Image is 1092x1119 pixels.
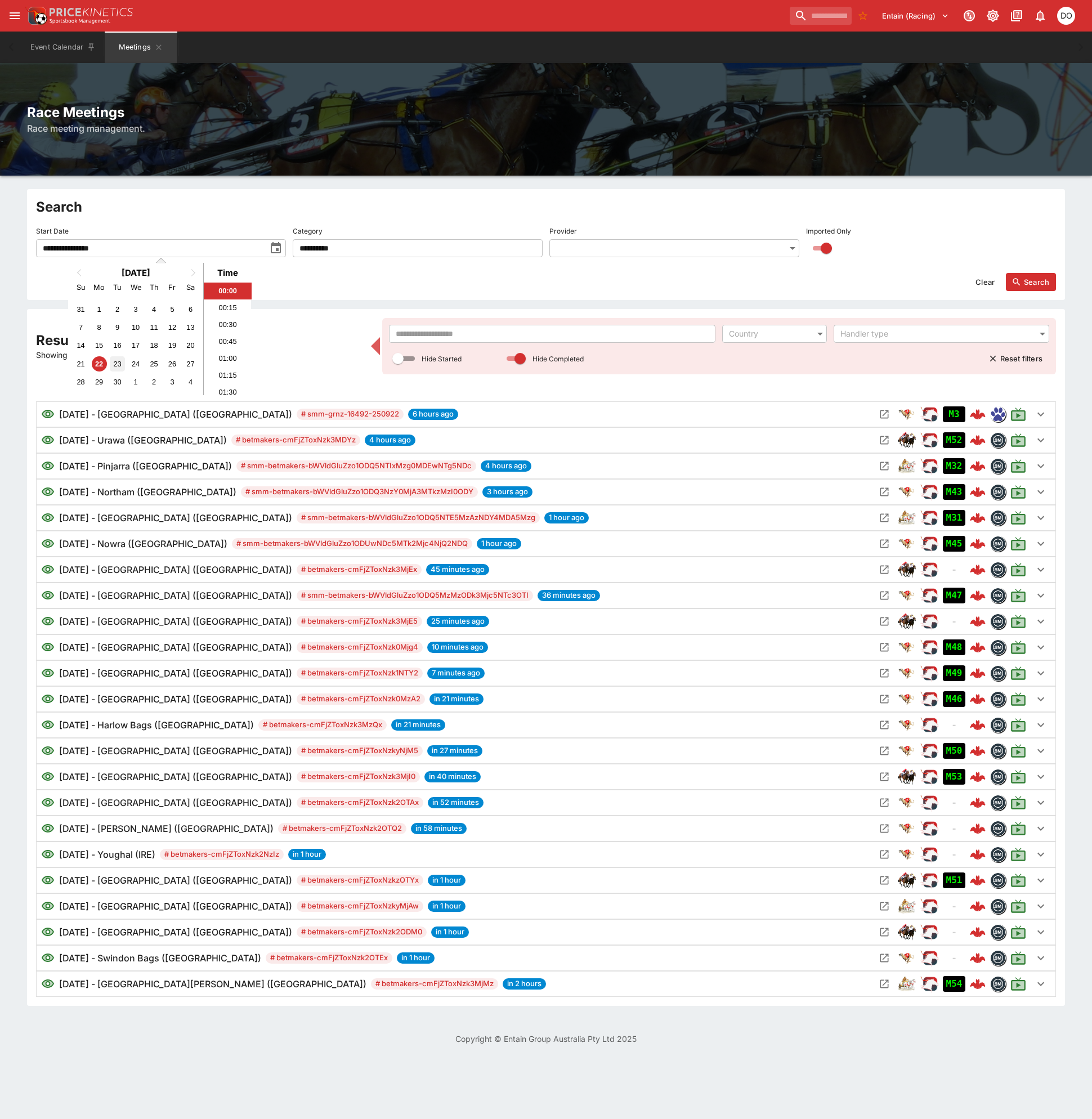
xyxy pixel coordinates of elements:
[241,486,478,498] span: # smm-betmakers-bWVldGluZzo1ODQ3NzY0MjA3MTkzMzI0ODY
[1010,536,1026,552] svg: Live
[164,356,180,371] div: Choose Friday, September 26th, 2025
[875,949,893,967] button: Open Meeting
[204,299,252,316] li: 00:15
[875,716,893,734] button: Open Meeting
[970,821,986,836] img: logo-cerberus--red.svg
[990,510,1006,526] div: betmakers
[990,562,1006,578] div: betmakers
[204,283,252,299] li: 00:00
[991,433,1005,447] img: betmakers.png
[297,512,540,523] span: # smm-betmakers-bWVldGluZzo1ODQ5NTE5MzAzNDY4MDA5Mzg
[105,32,177,63] button: Meetings
[204,283,252,395] ul: Time
[898,975,916,993] img: harness_racing.png
[991,640,1005,655] img: betmakers.png
[1010,614,1026,629] svg: Live
[982,350,1049,368] button: Reset filters
[875,768,893,786] button: Open Meeting
[790,7,852,25] input: search
[970,769,986,785] img: logo-cerberus--red.svg
[59,408,292,421] h6: [DATE] - [GEOGRAPHIC_DATA] ([GEOGRAPHIC_DATA])
[24,32,102,63] button: Event Calendar
[875,483,893,501] button: Open Meeting
[1010,510,1026,526] svg: Live
[204,333,252,350] li: 00:45
[1010,432,1026,448] svg: Live
[128,280,143,295] div: Wednesday
[59,641,292,654] h6: [DATE] - [GEOGRAPHIC_DATA] ([GEOGRAPHIC_DATA])
[970,614,986,629] img: logo-cerberus--red.svg
[92,338,107,353] div: Choose Monday, September 15th, 2025
[920,509,938,527] div: ParallelRacing Handler
[875,845,893,863] button: Open Meeting
[92,374,107,390] div: Choose Monday, September 29th, 2025
[898,483,916,501] div: greyhound_racing
[898,587,916,605] div: greyhound_racing
[991,925,1005,939] img: betmakers.png
[920,716,938,734] img: racing.png
[146,374,162,390] div: Choose Thursday, October 2nd, 2025
[898,612,916,630] div: horse_racing
[408,409,458,420] span: 6 hours ago
[27,104,1065,121] h2: Race Meetings
[970,484,986,500] img: logo-cerberus--red.svg
[183,356,198,371] div: Choose Saturday, September 27th, 2025
[875,561,893,579] button: Open Meeting
[875,690,893,708] button: Open Meeting
[41,589,55,602] svg: Visible
[970,717,986,733] img: logo-cerberus--red.svg
[983,6,1003,26] button: Toggle light/dark mode
[544,512,589,523] span: 1 hour ago
[183,338,198,353] div: Choose Saturday, September 20th, 2025
[806,226,851,236] p: Imported Only
[991,821,1005,836] img: betmakers.png
[1010,639,1026,655] svg: Live
[920,405,938,423] div: ParallelRacing Handler
[92,356,107,371] div: Choose Monday, September 22nd, 2025
[990,536,1006,552] div: betmakers
[970,872,986,888] img: logo-cerberus--red.svg
[297,642,423,653] span: # betmakers-cmFjZToxNzk0Mjg4
[875,535,893,553] button: Open Meeting
[991,847,1005,862] img: betmakers.png
[898,638,916,656] img: greyhound_racing.png
[236,460,476,472] span: # smm-betmakers-bWVldGluZzo1ODQ5NTIxMzg0MDEwNTg5NDc
[146,356,162,371] div: Choose Thursday, September 25th, 2025
[920,587,938,605] div: ParallelRacing Handler
[73,374,88,390] div: Choose Sunday, September 28th, 2025
[875,742,893,760] button: Open Meeting
[1010,484,1026,500] svg: Live
[991,588,1005,603] img: betmakers.png
[898,457,916,475] img: harness_racing.png
[146,320,162,335] div: Choose Thursday, September 11th, 2025
[970,898,986,914] img: logo-cerberus--red.svg
[991,795,1005,810] img: betmakers.png
[943,614,965,629] div: No Jetbet
[231,435,360,446] span: # betmakers-cmFjZToxNzk3MDYz
[898,509,916,527] div: harness_racing
[1010,406,1026,422] svg: Live
[875,664,893,682] button: Open Meeting
[898,742,916,760] img: greyhound_racing.png
[898,535,916,553] img: greyhound_racing.png
[898,431,916,449] div: horse_racing
[25,5,47,27] img: PriceKinetics Logo
[128,302,143,317] div: Choose Wednesday, September 3rd, 2025
[365,435,415,446] span: 4 hours ago
[991,666,1005,681] img: betmakers.png
[920,820,938,838] img: racing.png
[69,264,87,282] button: Previous Month
[898,483,916,501] img: greyhound_racing.png
[898,587,916,605] img: greyhound_racing.png
[898,457,916,475] div: harness_racing
[73,302,88,317] div: Choose Sunday, August 31st, 2025
[898,612,916,630] img: horse_racing.png
[898,405,916,423] img: greyhound_racing.png
[991,485,1005,499] img: betmakers.png
[969,273,1001,291] button: Clear
[898,871,916,889] img: horse_racing.png
[59,666,292,680] h6: [DATE] - [GEOGRAPHIC_DATA] ([GEOGRAPHIC_DATA])
[204,316,252,333] li: 00:30
[293,226,323,236] p: Category
[991,951,1005,965] img: betmakers.png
